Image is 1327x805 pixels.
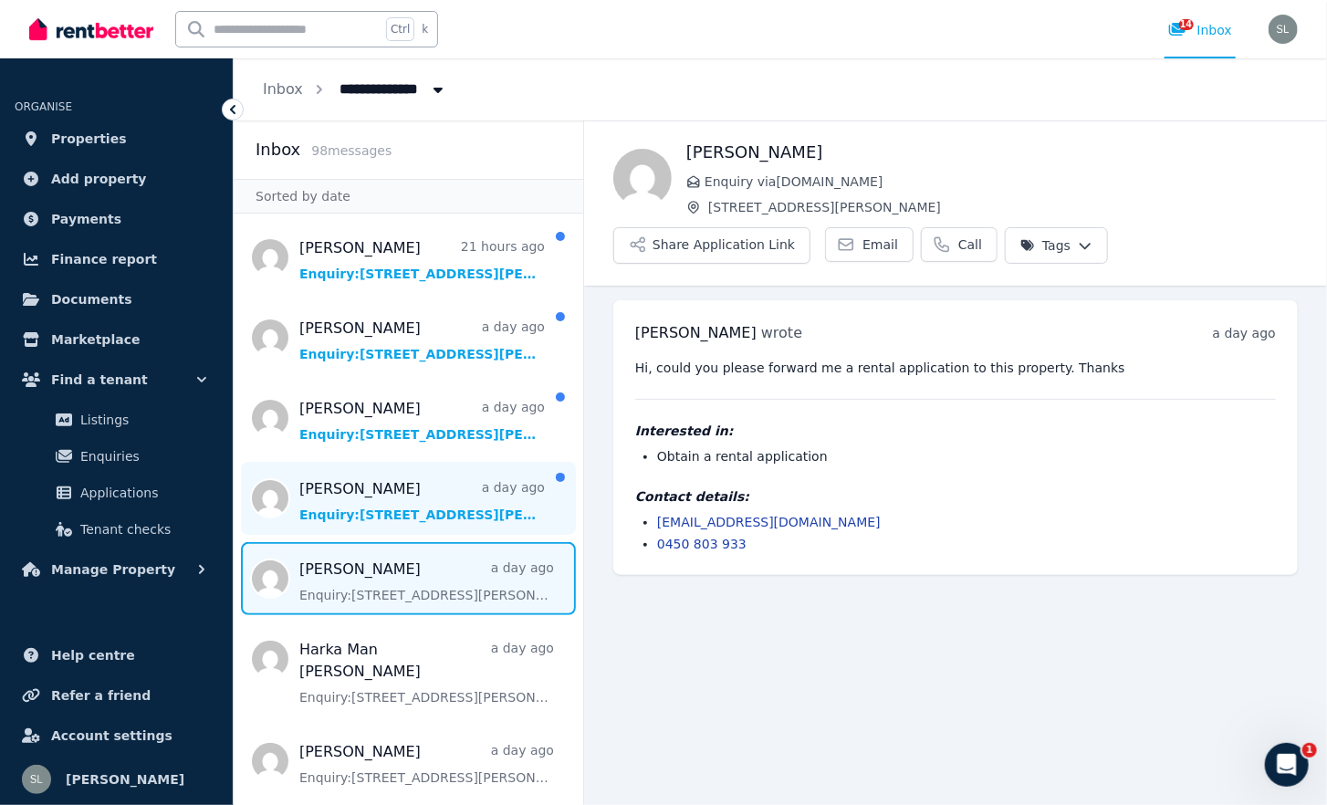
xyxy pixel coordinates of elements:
iframe: Intercom live chat [1265,743,1309,787]
a: [PERSON_NAME]21 hours agoEnquiry:[STREET_ADDRESS][PERSON_NAME]. [299,237,545,283]
span: Enquiry via [DOMAIN_NAME] [705,172,1298,191]
time: a day ago [1213,326,1276,340]
h4: Interested in: [635,422,1276,440]
img: RentBetter [29,16,153,43]
span: Properties [51,128,127,150]
img: Sam Lee [1269,15,1298,44]
a: [PERSON_NAME]a day agoEnquiry:[STREET_ADDRESS][PERSON_NAME]. [299,478,545,524]
span: Email [862,235,898,254]
span: Enquiries [80,445,204,467]
a: [PERSON_NAME]a day agoEnquiry:[STREET_ADDRESS][PERSON_NAME]. [299,318,545,363]
span: [PERSON_NAME] [66,768,184,790]
span: 14 [1179,19,1194,30]
a: Refer a friend [15,677,218,714]
a: Add property [15,161,218,197]
a: Help centre [15,637,218,674]
nav: Breadcrumb [234,58,476,120]
span: Finance report [51,248,157,270]
img: Sam Lee [22,765,51,794]
a: [PERSON_NAME]a day agoEnquiry:[STREET_ADDRESS][PERSON_NAME]. [299,741,554,787]
a: Harka Man [PERSON_NAME]a day agoEnquiry:[STREET_ADDRESS][PERSON_NAME]. [299,639,554,706]
a: 0450 803 933 [657,537,747,551]
span: Add property [51,168,147,190]
a: Payments [15,201,218,237]
span: Applications [80,482,204,504]
span: 98 message s [311,143,392,158]
h4: Contact details: [635,487,1276,506]
div: Sorted by date [234,179,583,214]
a: Email [825,227,914,262]
span: Tenant checks [80,518,204,540]
a: [PERSON_NAME]a day agoEnquiry:[STREET_ADDRESS][PERSON_NAME]. [299,559,554,604]
span: wrote [761,324,802,341]
span: Manage Property [51,559,175,580]
button: Share Application Link [613,227,810,264]
h1: [PERSON_NAME] [686,140,1298,165]
span: Call [958,235,982,254]
span: Find a tenant [51,369,148,391]
a: Applications [22,475,211,511]
img: Amy Fitton [613,149,672,207]
span: [PERSON_NAME] [635,324,757,341]
h2: Inbox [256,137,300,162]
span: ORGANISE [15,100,72,113]
a: Tenant checks [22,511,211,548]
a: Marketplace [15,321,218,358]
a: Call [921,227,998,262]
a: [EMAIL_ADDRESS][DOMAIN_NAME] [657,515,881,529]
button: Manage Property [15,551,218,588]
a: Documents [15,281,218,318]
pre: Hi, could you please forward me a rental application to this property. Thanks [635,359,1276,377]
a: Listings [22,402,211,438]
span: Documents [51,288,132,310]
span: Marketplace [51,329,140,350]
span: Help centre [51,644,135,666]
a: Inbox [263,80,303,98]
a: Properties [15,120,218,157]
span: Refer a friend [51,685,151,706]
span: Listings [80,409,204,431]
a: Finance report [15,241,218,277]
span: k [422,22,428,37]
a: Enquiries [22,438,211,475]
li: Obtain a rental application [657,447,1276,465]
span: Payments [51,208,121,230]
span: Account settings [51,725,172,747]
span: Tags [1020,236,1071,255]
a: Account settings [15,717,218,754]
span: [STREET_ADDRESS][PERSON_NAME] [708,198,1298,216]
a: [PERSON_NAME]a day agoEnquiry:[STREET_ADDRESS][PERSON_NAME]. [299,398,545,444]
button: Find a tenant [15,361,218,398]
span: Ctrl [386,17,414,41]
div: Inbox [1168,21,1232,39]
span: 1 [1302,743,1317,758]
button: Tags [1005,227,1108,264]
